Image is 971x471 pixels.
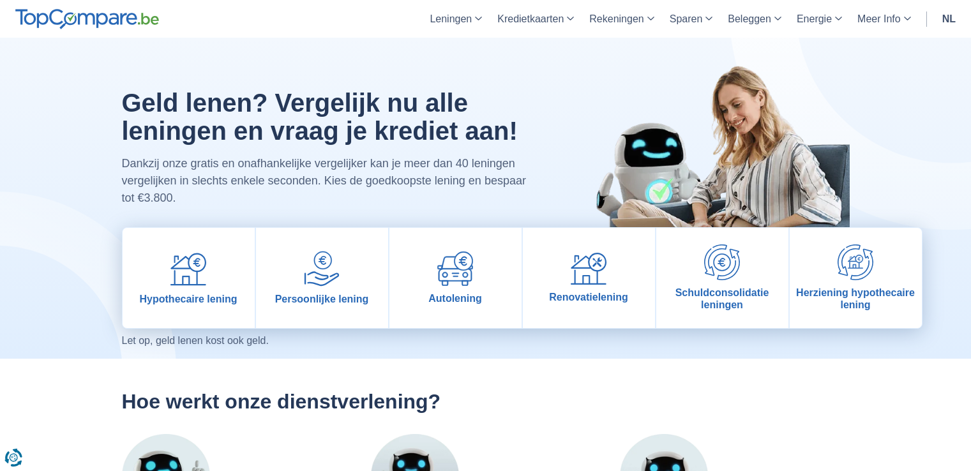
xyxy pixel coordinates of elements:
h1: Geld lenen? Vergelijk nu alle leningen en vraag je krediet aan! [122,89,539,145]
p: Dankzij onze gratis en onafhankelijke vergelijker kan je meer dan 40 leningen vergelijken in slec... [122,155,539,207]
img: Renovatielening [571,253,606,285]
a: Renovatielening [523,228,655,328]
img: Schuldconsolidatie leningen [704,244,740,280]
a: Persoonlijke lening [256,228,388,328]
a: Autolening [389,228,522,328]
span: Herziening hypothecaire lening [795,287,917,311]
span: Hypothecaire lening [140,293,237,305]
img: Herziening hypothecaire lening [838,244,873,280]
span: Autolening [428,292,482,304]
a: Herziening hypothecaire lening [790,228,922,328]
span: Renovatielening [549,291,628,303]
img: Persoonlijke lening [304,251,340,287]
img: Autolening [437,251,473,286]
span: Schuldconsolidatie leningen [661,287,783,311]
span: Persoonlijke lening [275,293,369,305]
img: Hypothecaire lening [170,251,206,287]
h2: Hoe werkt onze dienstverlening? [122,389,850,414]
a: Schuldconsolidatie leningen [656,228,788,328]
a: Hypothecaire lening [123,228,255,328]
img: image-hero [569,38,850,283]
img: TopCompare [15,9,159,29]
